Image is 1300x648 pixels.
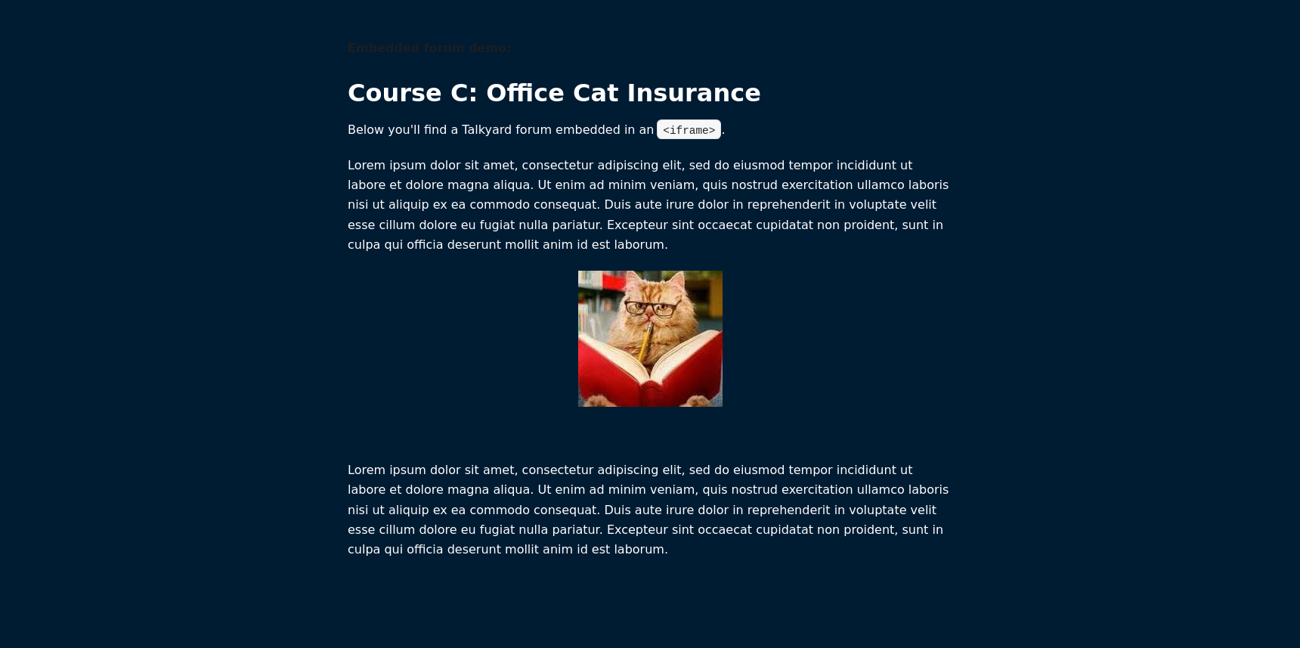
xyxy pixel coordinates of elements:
[657,119,721,139] code: <iframe>
[348,156,952,256] p: Lorem ipsum dolor sit amet, consectetur adipiscing elit, sed do eiusmod tempor incididunt ut labo...
[578,271,723,407] img: Z
[348,120,952,141] p: Below you'll find a Talkyard forum embedded in an .
[348,41,512,55] b: Embedded forum demo:
[348,460,952,560] p: Lorem ipsum dolor sit amet, consectetur adipiscing elit, sed do eiusmod tempor incididunt ut labo...
[348,78,952,108] h1: Course C: Office Cat Insurance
